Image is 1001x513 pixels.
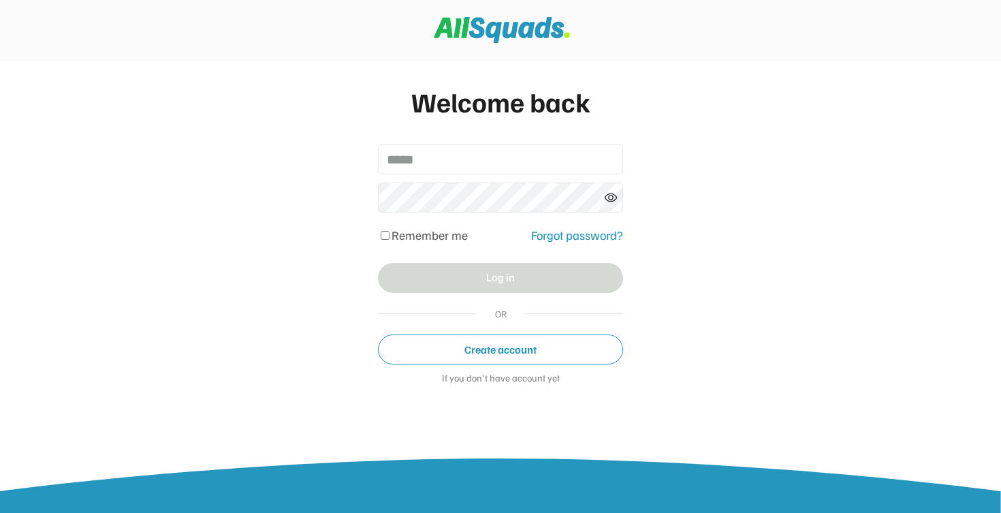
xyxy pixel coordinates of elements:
div: Welcome back [378,86,623,117]
button: Create account [378,335,623,364]
div: OR [489,307,513,321]
button: Log in [378,263,623,293]
div: If you don't have account yet [378,373,623,386]
div: Forgot password? [531,226,623,245]
label: Remember me [392,228,468,243]
img: Squad%20Logo.svg [434,17,570,43]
